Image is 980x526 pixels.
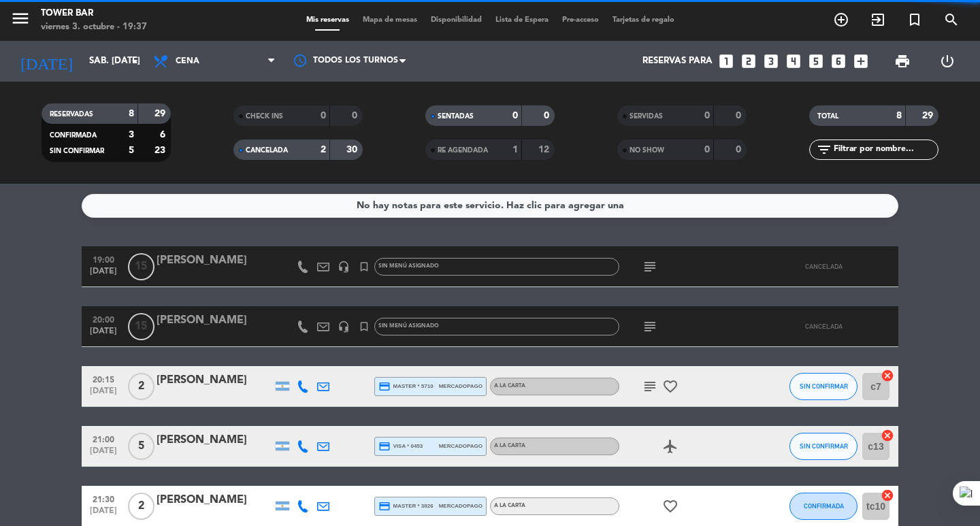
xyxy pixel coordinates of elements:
i: subject [642,259,658,275]
strong: 0 [352,111,360,120]
strong: 23 [154,146,168,155]
span: SIN CONFIRMAR [800,442,848,450]
span: Tarjetas de regalo [606,16,681,24]
div: [PERSON_NAME] [157,491,272,509]
span: Mapa de mesas [356,16,424,24]
i: subject [642,318,658,335]
span: visa * 0453 [378,440,423,453]
span: master * 3826 [378,500,434,512]
div: [PERSON_NAME] [157,312,272,329]
span: [DATE] [86,506,120,522]
button: CANCELADA [789,253,857,280]
i: arrow_drop_down [127,53,143,69]
span: CANCELADA [805,323,843,330]
span: NO SHOW [630,147,664,154]
span: Lista de Espera [489,16,555,24]
strong: 29 [154,109,168,118]
span: CANCELADA [246,147,288,154]
div: [PERSON_NAME] [157,252,272,269]
strong: 0 [736,111,744,120]
span: 15 [128,313,154,340]
span: 15 [128,253,154,280]
i: power_settings_new [939,53,955,69]
i: headset_mic [338,261,350,273]
span: CONFIRMADA [804,502,844,510]
i: favorite_border [662,378,679,395]
i: cancel [881,429,894,442]
input: Filtrar por nombre... [832,142,938,157]
span: A LA CARTA [494,383,525,389]
div: [PERSON_NAME] [157,372,272,389]
strong: 12 [538,145,552,154]
span: [DATE] [86,267,120,282]
div: viernes 3. octubre - 19:37 [41,20,147,34]
i: headset_mic [338,320,350,333]
i: looks_one [717,52,735,70]
span: A LA CARTA [494,503,525,508]
strong: 1 [512,145,518,154]
span: RESERVADAS [50,111,93,118]
span: [DATE] [86,387,120,402]
i: credit_card [378,380,391,393]
i: looks_6 [830,52,847,70]
i: looks_4 [785,52,802,70]
span: mercadopago [439,442,483,450]
div: Tower Bar [41,7,147,20]
span: 2 [128,373,154,400]
i: looks_two [740,52,757,70]
span: [DATE] [86,446,120,462]
i: cancel [881,489,894,502]
span: Mis reservas [299,16,356,24]
i: [DATE] [10,46,82,76]
strong: 8 [129,109,134,118]
span: 21:30 [86,491,120,506]
i: airplanemode_active [662,438,679,455]
span: TOTAL [817,113,838,120]
strong: 0 [544,111,552,120]
i: turned_in_not [358,320,370,333]
span: 20:15 [86,371,120,387]
i: looks_5 [807,52,825,70]
i: exit_to_app [870,12,886,28]
button: CONFIRMADA [789,493,857,520]
strong: 6 [160,130,168,139]
span: master * 5710 [378,380,434,393]
span: SIN CONFIRMAR [800,382,848,390]
span: SENTADAS [438,113,474,120]
strong: 30 [346,145,360,154]
span: 19:00 [86,251,120,267]
i: credit_card [378,500,391,512]
span: Sin menú asignado [378,263,439,269]
i: add_box [852,52,870,70]
span: mercadopago [439,382,483,391]
i: menu [10,8,31,29]
i: favorite_border [662,498,679,514]
i: turned_in_not [906,12,923,28]
button: SIN CONFIRMAR [789,433,857,460]
button: menu [10,8,31,33]
i: cancel [881,369,894,382]
strong: 0 [512,111,518,120]
div: No hay notas para este servicio. Haz clic para agregar una [357,198,624,214]
span: A LA CARTA [494,443,525,448]
span: CONFIRMADA [50,132,97,139]
span: Pre-acceso [555,16,606,24]
i: search [943,12,960,28]
span: 5 [128,433,154,460]
span: 2 [128,493,154,520]
strong: 0 [736,145,744,154]
span: 20:00 [86,311,120,327]
span: RE AGENDADA [438,147,488,154]
i: add_circle_outline [833,12,849,28]
i: filter_list [816,142,832,158]
strong: 0 [704,145,710,154]
i: subject [642,378,658,395]
strong: 0 [321,111,326,120]
span: SERVIDAS [630,113,663,120]
span: CHECK INS [246,113,283,120]
span: SIN CONFIRMAR [50,148,104,154]
span: Sin menú asignado [378,323,439,329]
span: 21:00 [86,431,120,446]
span: Disponibilidad [424,16,489,24]
i: looks_3 [762,52,780,70]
